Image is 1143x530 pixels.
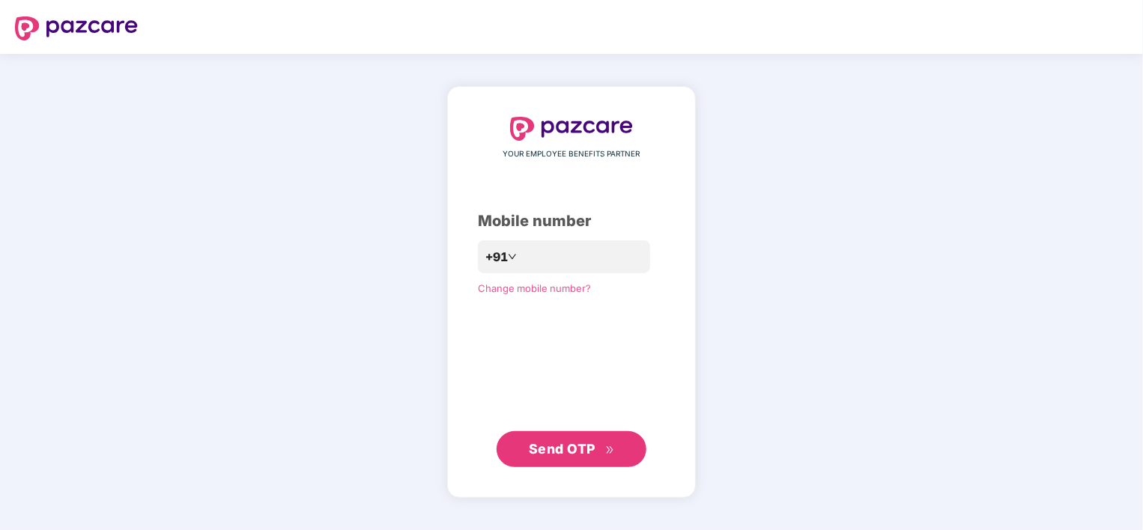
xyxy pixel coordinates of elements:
[485,248,508,266] span: +91
[529,441,595,457] span: Send OTP
[478,282,591,294] a: Change mobile number?
[503,148,640,160] span: YOUR EMPLOYEE BENEFITS PARTNER
[508,252,517,261] span: down
[605,445,615,455] span: double-right
[497,431,646,467] button: Send OTPdouble-right
[478,210,665,233] div: Mobile number
[15,16,138,40] img: logo
[510,117,633,141] img: logo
